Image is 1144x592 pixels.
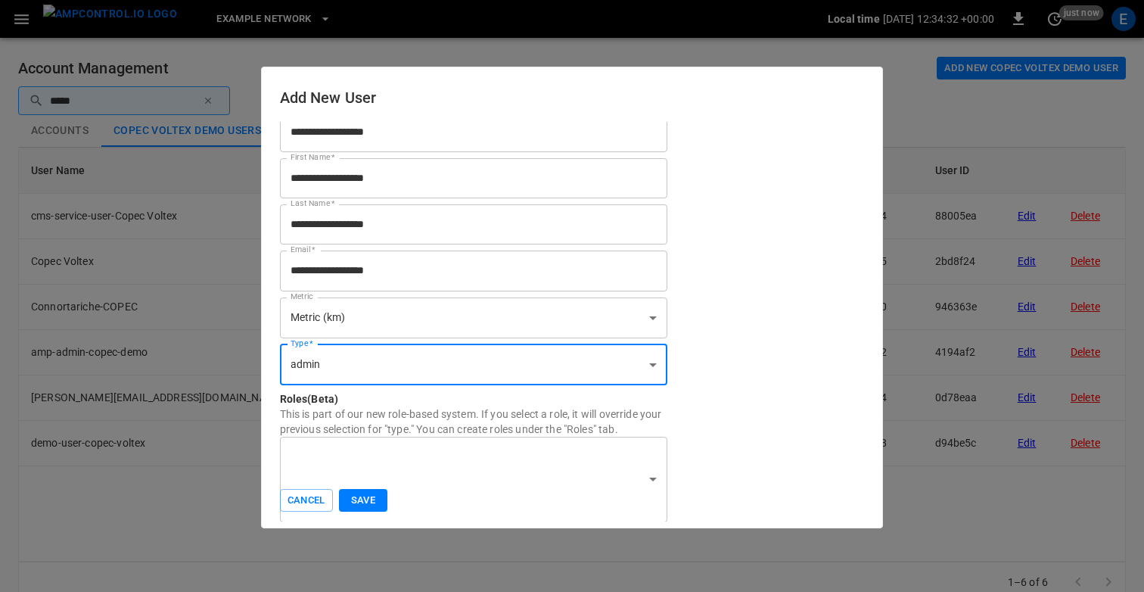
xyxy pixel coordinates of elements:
button: Save [339,489,387,513]
label: Email [291,244,316,256]
label: Type [291,338,313,350]
button: Cancel [280,489,333,513]
p: Roles (Beta) [280,391,668,407]
label: Last Name [291,198,335,210]
p: This is part of our new role-based system. If you select a role, it will override your previous s... [280,407,668,437]
div: admin [280,344,668,385]
label: Metric [291,291,313,303]
label: First Name [291,151,335,164]
div: Metric (km) [280,298,668,338]
h6: Add New User [280,86,865,110]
